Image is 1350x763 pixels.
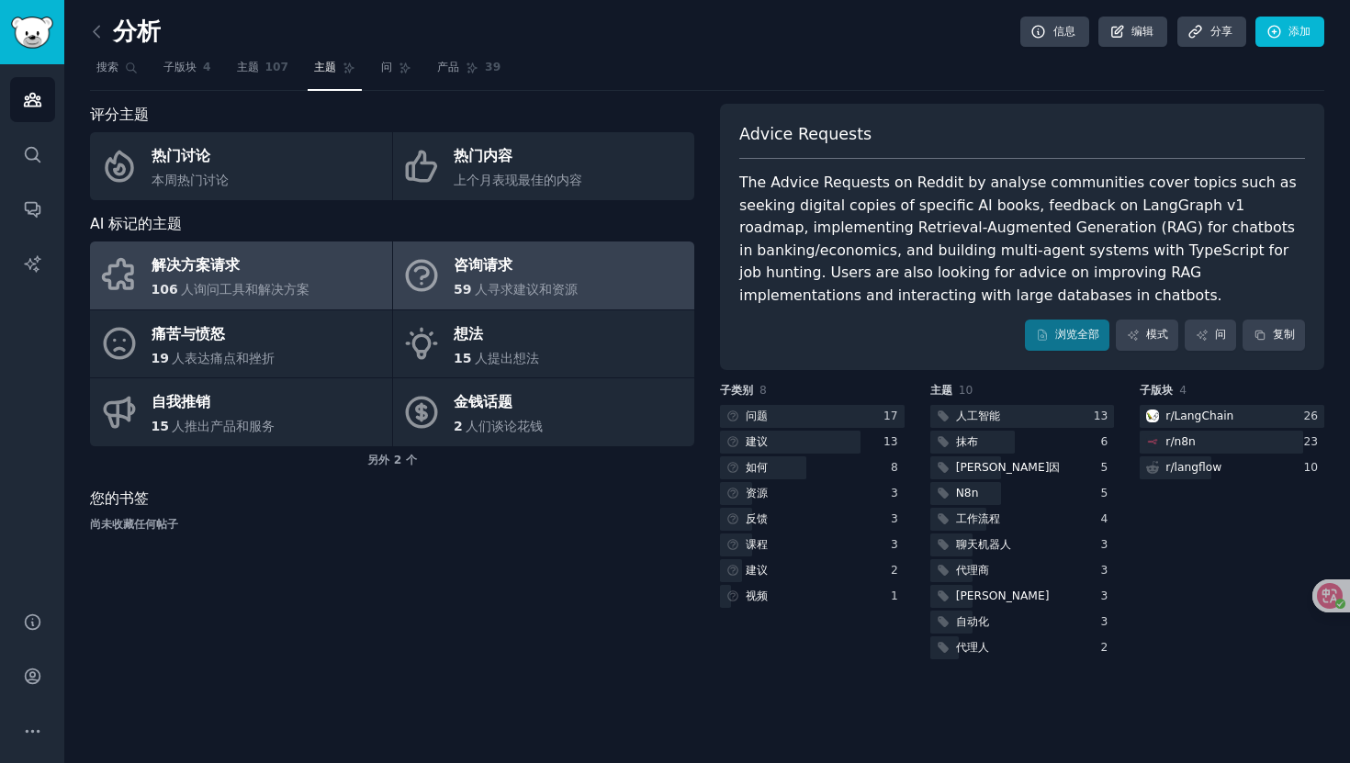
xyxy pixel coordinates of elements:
[959,384,973,397] span: 10
[1140,456,1324,479] a: r/langflow10
[1288,25,1311,38] font: 添加
[172,351,275,365] span: 人表达痛点和挫折
[746,564,768,577] font: 建议
[930,405,1115,428] a: 人工智能13
[157,53,218,91] a: 子版块4
[381,61,392,73] font: 问
[1165,409,1233,425] div: r/ LangChain
[883,434,905,451] div: 13
[475,282,578,297] span: 人寻求建议和资源
[152,173,229,187] font: 本周热门讨论
[746,410,768,422] font: 问题
[231,53,296,91] a: 主题107
[431,53,507,91] a: 产品39
[1146,435,1159,448] img: n8n
[891,511,905,528] div: 3
[90,310,392,378] a: 痛苦与愤怒19人表达痛点和挫折
[720,384,753,397] font: 子类别
[746,487,768,499] font: 资源
[1303,409,1324,425] div: 26
[746,435,768,448] font: 建议
[90,241,392,309] a: 解决方案请求106人询问工具和解决方案
[308,53,362,91] a: 主题
[930,384,952,397] font: 主题
[1140,431,1324,454] a: n8nr/n8n23
[1177,17,1246,48] a: 分享
[746,461,768,474] font: 如何
[367,454,416,466] font: 另外 2 个
[746,538,768,551] font: 课程
[956,461,1061,474] font: [PERSON_NAME]因
[930,533,1115,556] a: 聊天机器人3
[720,456,905,479] a: 如何8
[720,405,905,428] a: 问题17
[891,460,905,477] div: 8
[454,419,463,433] span: 2
[1140,405,1324,428] a: LangChainr/LangChain26
[1131,25,1153,38] font: 编辑
[1116,320,1178,351] a: 模式
[314,61,336,73] font: 主题
[930,431,1115,454] a: 抹布6
[265,60,289,76] span: 107
[720,533,905,556] a: 课程3
[454,325,483,342] font: 想法
[1179,384,1187,397] span: 4
[1146,410,1159,422] img: LangChain
[956,615,989,628] font: 自动化
[1210,25,1232,38] font: 分享
[1101,614,1115,631] div: 3
[152,351,169,365] span: 19
[930,636,1115,659] a: 代理人2
[739,123,872,146] span: Advice Requests
[956,435,978,448] font: 抹布
[1053,25,1075,38] font: 信息
[1273,328,1295,341] font: 复制
[1101,434,1115,451] div: 6
[237,61,259,73] font: 主题
[1101,563,1115,579] div: 3
[375,53,418,91] a: 问
[152,325,225,342] font: 痛苦与愤怒
[883,409,905,425] div: 17
[1165,434,1196,451] div: r/ n8n
[90,132,392,200] a: 热门讨论本周热门讨论
[152,147,210,164] font: 热门讨论
[90,215,182,232] font: AI 标记的主题
[956,589,1050,602] font: [PERSON_NAME]
[1055,328,1099,341] font: 浏览全部
[1255,17,1324,48] a: 添加
[759,384,767,397] span: 8
[739,172,1305,307] div: The Advice Requests on Reddit by analyse communities cover topics such as seeking digital copies ...
[11,17,53,49] img: GummySearch logo
[891,589,905,605] div: 1
[1101,537,1115,554] div: 3
[891,563,905,579] div: 2
[956,410,1000,422] font: 人工智能
[1101,640,1115,656] div: 2
[1094,409,1115,425] div: 13
[746,512,768,525] font: 反馈
[1098,17,1167,48] a: 编辑
[930,611,1115,634] a: 自动化3
[163,61,197,73] font: 子版块
[930,585,1115,608] a: [PERSON_NAME]3
[1185,320,1236,351] a: 问
[90,518,178,531] font: 尚未收藏任何帖子
[1215,328,1226,341] font: 问
[437,61,459,73] font: 产品
[475,351,539,365] span: 人提出想法
[720,585,905,608] a: 视频1
[891,486,905,502] div: 3
[956,538,1011,551] font: 聊天机器人
[1243,320,1305,351] button: 复制
[152,393,210,410] font: 自我推销
[746,589,768,602] font: 视频
[956,486,979,502] div: N8n
[96,61,118,73] font: 搜索
[956,564,989,577] font: 代理商
[90,53,144,91] a: 搜索
[90,106,149,123] font: 评分主题
[203,60,211,76] span: 4
[90,378,392,446] a: 自我推销15人推出产品和服务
